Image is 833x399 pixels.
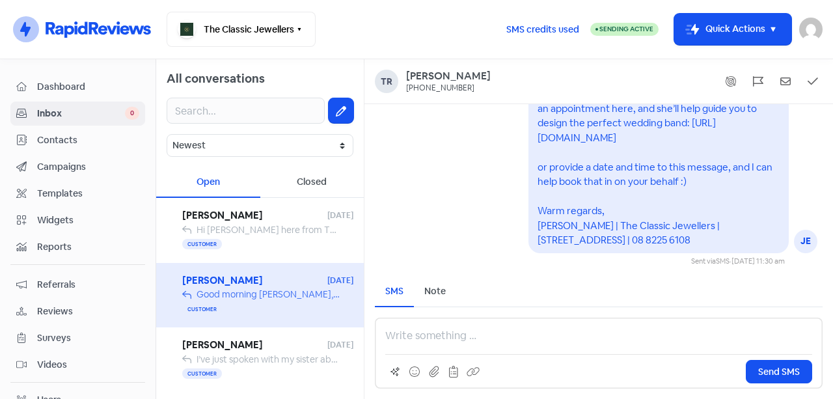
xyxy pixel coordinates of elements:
[125,107,139,120] span: 0
[327,275,353,286] span: [DATE]
[156,167,260,198] div: Open
[716,256,730,266] span: SMS
[167,12,316,47] button: The Classic Jewellers
[167,98,325,124] input: Search...
[375,70,398,93] div: Tr
[406,83,474,94] div: [PHONE_NUMBER]
[10,155,145,179] a: Campaigns
[182,239,222,249] span: Customer
[803,72,823,91] button: Mark as closed
[182,304,222,314] span: Customer
[10,208,145,232] a: Widgets
[37,213,139,227] span: Widgets
[10,235,145,259] a: Reports
[327,339,353,351] span: [DATE]
[674,14,791,45] button: Quick Actions
[758,365,800,379] span: Send SMS
[10,128,145,152] a: Contacts
[37,160,139,174] span: Campaigns
[37,305,139,318] span: Reviews
[182,338,327,353] span: [PERSON_NAME]
[37,133,139,147] span: Contacts
[10,182,145,206] a: Templates
[260,167,364,198] div: Closed
[10,273,145,297] a: Referrals
[731,256,785,267] div: [DATE] 11:30 am
[746,360,812,383] button: Send SMS
[495,21,590,35] a: SMS credits used
[799,18,823,41] img: User
[424,284,446,298] div: Note
[10,353,145,377] a: Videos
[37,358,139,372] span: Videos
[182,368,222,379] span: Customer
[10,299,145,323] a: Reviews
[327,210,353,221] span: [DATE]
[167,71,265,86] span: All conversations
[691,256,731,266] span: Sent via ·
[37,331,139,345] span: Surveys
[794,230,817,253] div: JE
[182,273,327,288] span: [PERSON_NAME]
[10,326,145,350] a: Surveys
[37,278,139,292] span: Referrals
[721,72,741,91] button: Show system messages
[599,25,653,33] span: Sending Active
[10,102,145,126] a: Inbox 0
[37,240,139,254] span: Reports
[406,70,491,83] a: [PERSON_NAME]
[590,21,659,37] a: Sending Active
[385,284,403,298] div: SMS
[10,75,145,99] a: Dashboard
[37,187,139,200] span: Templates
[37,107,125,120] span: Inbox
[778,347,820,386] iframe: chat widget
[748,72,768,91] button: Flag conversation
[776,72,795,91] button: Mark as unread
[37,80,139,94] span: Dashboard
[182,208,327,223] span: [PERSON_NAME]
[506,23,579,36] span: SMS credits used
